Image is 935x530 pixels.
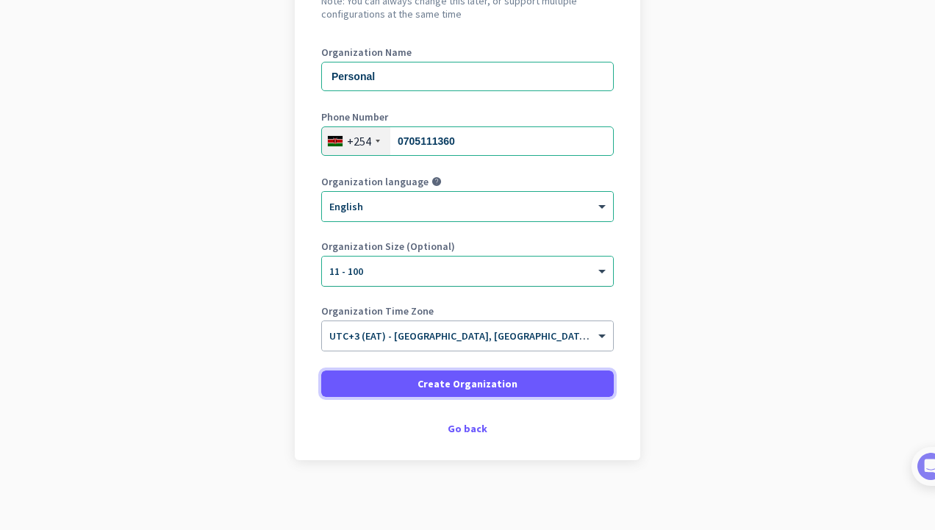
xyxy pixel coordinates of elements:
[347,134,371,148] div: +254
[321,47,614,57] label: Organization Name
[321,176,429,187] label: Organization language
[321,112,614,122] label: Phone Number
[321,126,614,156] input: 20 2012345
[321,423,614,434] div: Go back
[321,62,614,91] input: What is the name of your organization?
[321,370,614,397] button: Create Organization
[321,306,614,316] label: Organization Time Zone
[418,376,517,391] span: Create Organization
[321,241,614,251] label: Organization Size (Optional)
[431,176,442,187] i: help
